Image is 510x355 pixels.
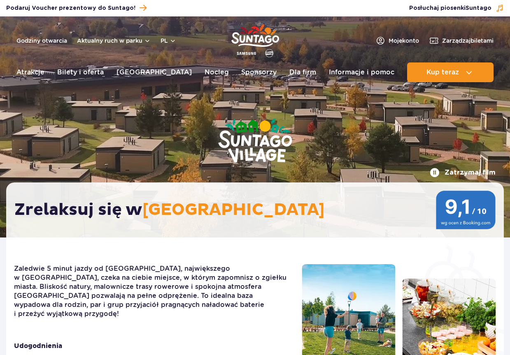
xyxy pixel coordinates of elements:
[16,37,67,45] a: Godziny otwarcia
[57,62,104,82] a: Bilety i oferta
[16,62,44,82] a: Atrakcje
[329,62,394,82] a: Informacje i pomoc
[161,37,176,45] button: pl
[436,191,496,229] img: 9,1/10 wg ocen z Booking.com
[289,62,316,82] a: Dla firm
[231,21,279,58] a: Park of Poland
[14,341,289,350] strong: Udogodnienia
[14,200,504,220] h2: Zrelaksuj się w
[6,4,135,12] span: Podaruj Voucher prezentowy do Suntago!
[466,5,491,11] span: Suntago
[185,86,325,196] img: Suntago Village
[409,4,504,12] button: Posłuchaj piosenkiSuntago
[409,4,491,12] span: Posłuchaj piosenki
[205,62,229,82] a: Nocleg
[430,168,496,177] button: Zatrzymaj film
[6,2,147,14] a: Podaruj Voucher prezentowy do Suntago!
[442,37,494,45] span: Zarządzaj biletami
[426,69,459,76] span: Kup teraz
[389,37,419,45] span: Moje konto
[407,62,494,82] button: Kup teraz
[429,36,494,46] a: Zarządzajbiletami
[77,37,151,44] button: Aktualny ruch w parku
[241,62,277,82] a: Sponsorzy
[375,36,419,46] a: Mojekonto
[116,62,192,82] a: [GEOGRAPHIC_DATA]
[142,200,325,220] span: [GEOGRAPHIC_DATA]
[14,264,289,318] p: Zaledwie 5 minut jazdy od [GEOGRAPHIC_DATA], największego w [GEOGRAPHIC_DATA], czeka na ciebie mi...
